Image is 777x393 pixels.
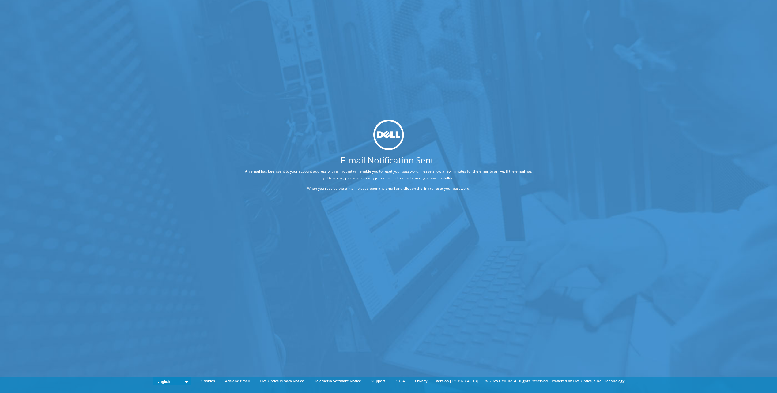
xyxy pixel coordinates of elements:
[552,378,624,384] li: Powered by Live Optics, a Dell Technology
[367,378,390,384] a: Support
[243,185,534,192] p: When you receive the e-mail, please open the email and click on the link to reset your password.
[373,119,404,150] img: dell_svg_logo.svg
[197,378,220,384] a: Cookies
[433,378,481,384] li: Version [TECHNICAL_ID]
[255,378,309,384] a: Live Optics Privacy Notice
[220,156,554,164] h1: E-mail Notification Sent
[243,168,534,182] p: An email has been sent to your account address with a link that will enable you to reset your pas...
[221,378,254,384] a: Ads and Email
[310,378,366,384] a: Telemetry Software Notice
[391,378,409,384] a: EULA
[482,378,551,384] li: © 2025 Dell Inc. All Rights Reserved
[410,378,432,384] a: Privacy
